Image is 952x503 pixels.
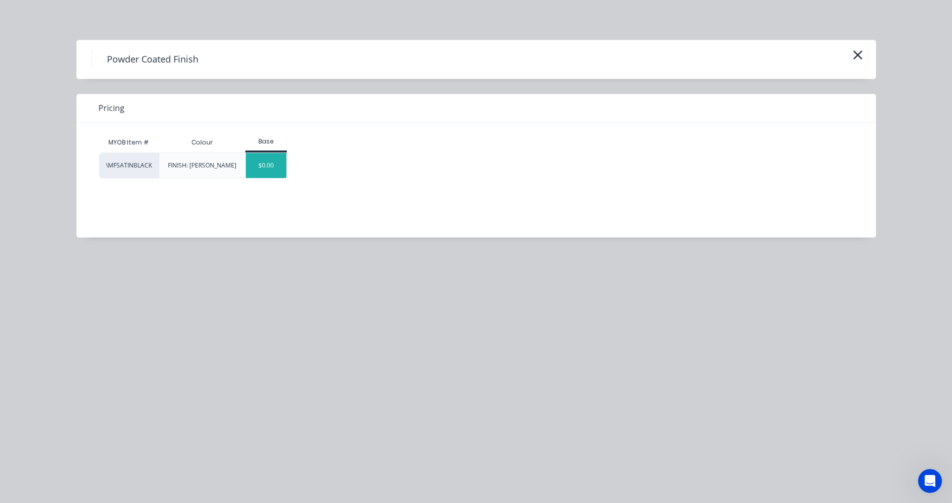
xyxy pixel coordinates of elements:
[183,130,221,155] div: Colour
[99,152,159,178] div: \MFSATINBLACK
[91,50,213,69] h4: Powder Coated Finish
[918,469,942,493] iframe: Intercom live chat
[246,153,286,178] div: $0.00
[98,102,124,114] span: Pricing
[99,132,159,152] div: MYOB Item #
[168,161,236,170] div: FINISH: [PERSON_NAME]
[245,137,287,146] div: Base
